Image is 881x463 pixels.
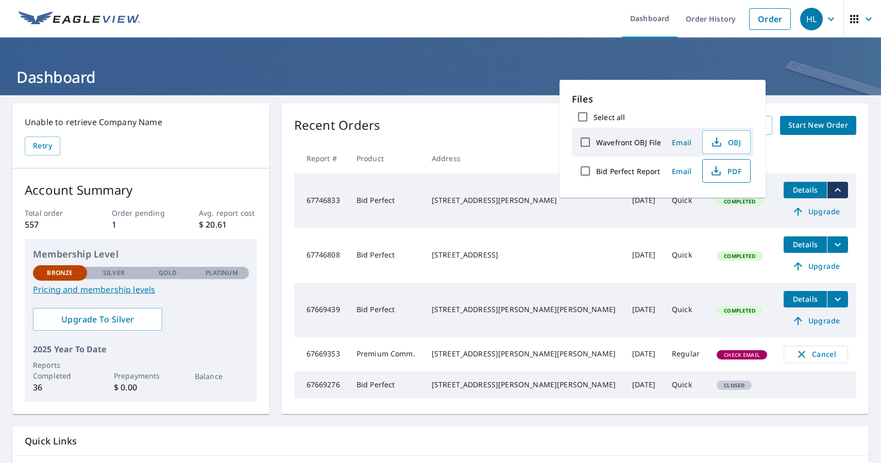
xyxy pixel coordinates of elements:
[664,371,708,398] td: Quick
[624,371,664,398] td: [DATE]
[784,313,848,329] a: Upgrade
[12,66,869,88] h1: Dashboard
[664,174,708,228] td: Quick
[664,283,708,337] td: Quick
[790,185,821,195] span: Details
[790,315,842,327] span: Upgrade
[718,351,766,358] span: Check Email
[294,371,348,398] td: 67669276
[790,205,842,218] span: Upgrade
[294,116,381,135] p: Recent Orders
[25,435,856,448] p: Quick Links
[195,371,249,382] p: Balance
[348,143,423,174] th: Product
[709,136,742,148] span: OBJ
[718,382,751,389] span: Closed
[784,291,827,307] button: detailsBtn-67669439
[41,314,154,325] span: Upgrade To Silver
[199,218,257,231] p: $ 20.61
[432,195,616,205] div: [STREET_ADDRESS][PERSON_NAME]
[702,130,751,154] button: OBJ
[294,283,348,337] td: 67669439
[294,228,348,283] td: 67746808
[432,250,616,260] div: [STREET_ADDRESS]
[702,159,751,183] button: PDF
[664,337,708,371] td: Regular
[25,218,83,231] p: 557
[294,337,348,371] td: 67669353
[669,138,694,147] span: Email
[294,174,348,228] td: 67746833
[784,258,848,275] a: Upgrade
[790,260,842,272] span: Upgrade
[33,308,162,331] a: Upgrade To Silver
[423,143,624,174] th: Address
[784,182,827,198] button: detailsBtn-67746833
[432,349,616,359] div: [STREET_ADDRESS][PERSON_NAME][PERSON_NAME]
[664,228,708,283] td: Quick
[348,228,423,283] td: Bid Perfect
[718,307,761,314] span: Completed
[827,236,848,253] button: filesDropdownBtn-67746808
[348,283,423,337] td: Bid Perfect
[25,181,257,199] p: Account Summary
[33,381,87,393] p: 36
[624,174,664,228] td: [DATE]
[432,304,616,315] div: [STREET_ADDRESS][PERSON_NAME][PERSON_NAME]
[572,92,753,106] p: Files
[665,134,698,150] button: Email
[114,370,168,381] p: Prepayments
[348,371,423,398] td: Bid Perfect
[669,166,694,176] span: Email
[33,247,249,261] p: Membership Level
[33,140,52,152] span: Retry
[624,337,664,371] td: [DATE]
[718,252,761,260] span: Completed
[159,268,176,278] p: Gold
[25,116,257,128] p: Unable to retrieve Company Name
[114,381,168,393] p: $ 0.00
[596,166,660,176] label: Bid Perfect Report
[199,208,257,218] p: Avg. report cost
[294,143,348,174] th: Report #
[33,343,249,355] p: 2025 Year To Date
[827,182,848,198] button: filesDropdownBtn-67746833
[25,208,83,218] p: Total order
[709,165,742,177] span: PDF
[718,198,761,205] span: Completed
[827,291,848,307] button: filesDropdownBtn-67669439
[112,218,170,231] p: 1
[624,228,664,283] td: [DATE]
[596,138,661,147] label: Wavefront OBJ File
[33,283,249,296] a: Pricing and membership levels
[794,348,837,361] span: Cancel
[112,208,170,218] p: Order pending
[800,8,823,30] div: HL
[19,11,140,27] img: EV Logo
[790,294,821,304] span: Details
[749,8,791,30] a: Order
[432,380,616,390] div: [STREET_ADDRESS][PERSON_NAME][PERSON_NAME]
[206,268,238,278] p: Platinum
[784,236,827,253] button: detailsBtn-67746808
[784,203,848,220] a: Upgrade
[348,337,423,371] td: Premium Comm.
[47,268,73,278] p: Bronze
[788,119,848,132] span: Start New Order
[33,359,87,381] p: Reports Completed
[784,346,848,363] button: Cancel
[25,136,60,156] button: Retry
[665,163,698,179] button: Email
[103,268,125,278] p: Silver
[594,112,625,122] label: Select all
[624,283,664,337] td: [DATE]
[790,239,821,249] span: Details
[780,116,856,135] a: Start New Order
[348,174,423,228] td: Bid Perfect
